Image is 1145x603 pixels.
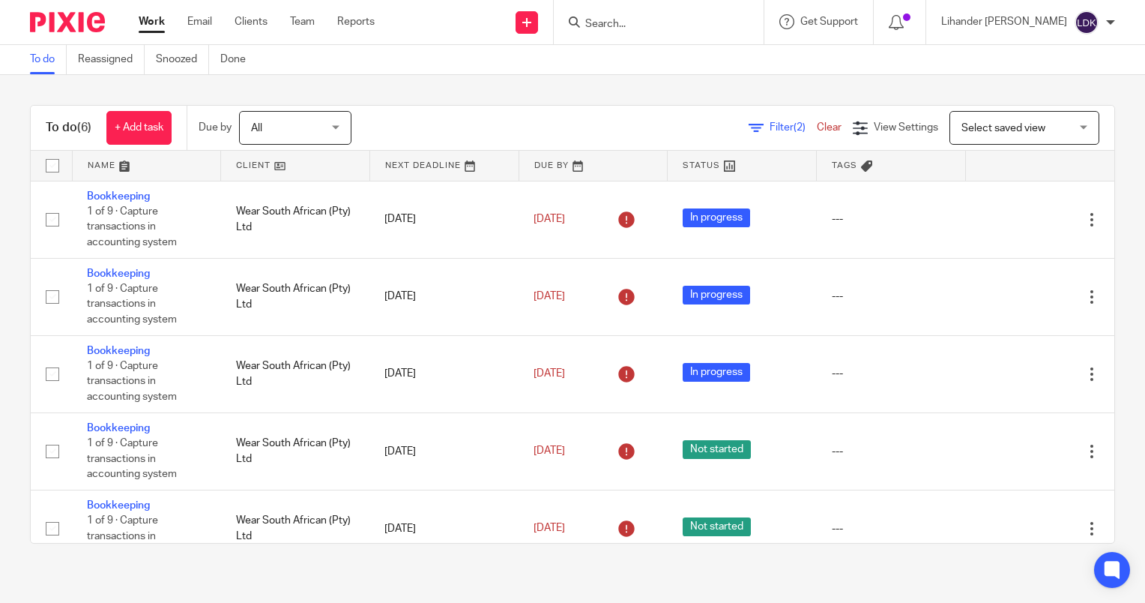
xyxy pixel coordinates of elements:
a: Clients [235,14,268,29]
div: --- [832,521,951,536]
span: [DATE] [534,214,565,224]
span: [DATE] [534,291,565,301]
span: 1 of 9 · Capture transactions in accounting system [87,361,177,402]
td: [DATE] [369,335,519,412]
p: Lihander [PERSON_NAME] [941,14,1067,29]
td: [DATE] [369,258,519,335]
a: Bookkeeping [87,268,150,279]
a: Bookkeeping [87,423,150,433]
a: Done [220,45,257,74]
span: 1 of 9 · Capture transactions in accounting system [87,206,177,247]
td: [DATE] [369,181,519,258]
span: [DATE] [534,368,565,379]
span: In progress [683,208,750,227]
td: Wear South African (Pty) Ltd [221,335,370,412]
a: + Add task [106,111,172,145]
img: svg%3E [1075,10,1099,34]
span: Select saved view [961,123,1045,133]
a: Bookkeeping [87,191,150,202]
span: Get Support [800,16,858,27]
a: Bookkeeping [87,500,150,511]
span: View Settings [874,122,938,133]
a: Bookkeeping [87,346,150,356]
td: [DATE] [369,490,519,567]
h1: To do [46,120,91,136]
td: Wear South African (Pty) Ltd [221,412,370,490]
span: In progress [683,363,750,382]
img: Pixie [30,12,105,32]
a: Email [187,14,212,29]
p: Due by [199,120,232,135]
a: Reassigned [78,45,145,74]
span: (6) [77,121,91,133]
div: --- [832,444,951,459]
span: Tags [832,161,857,169]
span: 1 of 9 · Capture transactions in accounting system [87,283,177,325]
div: --- [832,289,951,304]
span: Filter [770,122,817,133]
td: [DATE] [369,412,519,490]
td: Wear South African (Pty) Ltd [221,258,370,335]
span: Not started [683,517,751,536]
a: Work [139,14,165,29]
div: --- [832,366,951,381]
a: To do [30,45,67,74]
a: Snoozed [156,45,209,74]
span: 1 of 9 · Capture transactions in accounting system [87,515,177,556]
span: [DATE] [534,523,565,534]
span: All [251,123,262,133]
td: Wear South African (Pty) Ltd [221,490,370,567]
input: Search [584,18,719,31]
a: Clear [817,122,842,133]
span: [DATE] [534,445,565,456]
a: Team [290,14,315,29]
span: (2) [794,122,806,133]
span: In progress [683,286,750,304]
div: --- [832,211,951,226]
a: Reports [337,14,375,29]
td: Wear South African (Pty) Ltd [221,181,370,258]
span: 1 of 9 · Capture transactions in accounting system [87,438,177,479]
span: Not started [683,440,751,459]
